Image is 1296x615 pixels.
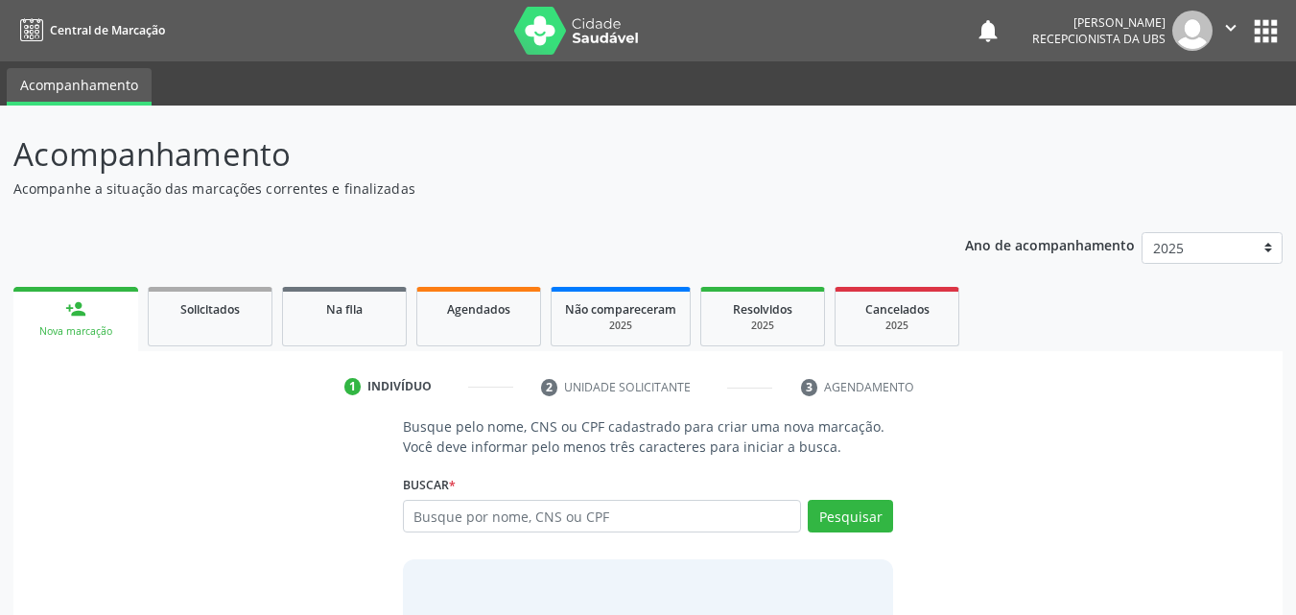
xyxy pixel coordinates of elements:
p: Acompanhamento [13,130,902,178]
div: Indivíduo [367,378,432,395]
div: 2025 [715,319,811,333]
button: Pesquisar [808,500,893,532]
button: apps [1249,14,1283,48]
p: Busque pelo nome, CNS ou CPF cadastrado para criar uma nova marcação. Você deve informar pelo men... [403,416,894,457]
a: Central de Marcação [13,14,165,46]
span: Central de Marcação [50,22,165,38]
div: 1 [344,378,362,395]
label: Buscar [403,470,456,500]
span: Recepcionista da UBS [1032,31,1166,47]
button: notifications [975,17,1001,44]
div: [PERSON_NAME] [1032,14,1166,31]
span: Não compareceram [565,301,676,318]
a: Acompanhamento [7,68,152,106]
i:  [1220,17,1241,38]
div: 2025 [849,319,945,333]
span: Na fila [326,301,363,318]
input: Busque por nome, CNS ou CPF [403,500,802,532]
img: img [1172,11,1213,51]
span: Solicitados [180,301,240,318]
div: 2025 [565,319,676,333]
button:  [1213,11,1249,51]
p: Acompanhe a situação das marcações correntes e finalizadas [13,178,902,199]
div: Nova marcação [27,324,125,339]
span: Cancelados [865,301,930,318]
div: person_add [65,298,86,319]
p: Ano de acompanhamento [965,232,1135,256]
span: Agendados [447,301,510,318]
span: Resolvidos [733,301,792,318]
